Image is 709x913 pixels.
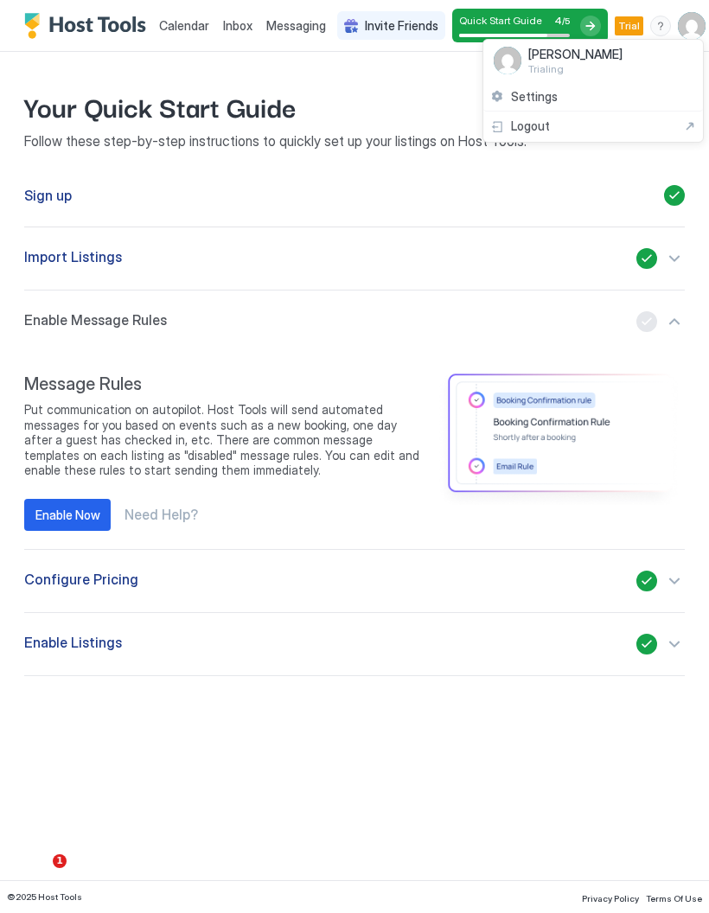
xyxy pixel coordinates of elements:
[528,62,623,75] span: Trialing
[511,89,558,105] span: Settings
[53,854,67,868] span: 1
[17,854,59,896] iframe: Intercom live chat
[528,47,623,62] span: [PERSON_NAME]
[511,118,550,134] span: Logout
